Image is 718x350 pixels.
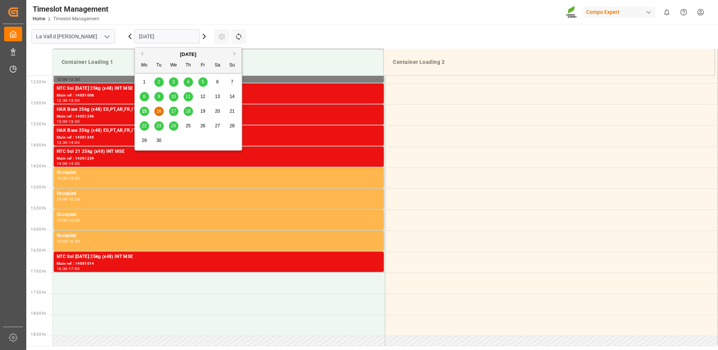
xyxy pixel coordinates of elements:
[171,123,176,128] span: 24
[140,77,149,87] div: Choose Monday, September 1st, 2025
[213,77,222,87] div: Choose Saturday, September 6th, 2025
[169,121,178,131] div: Choose Wednesday, September 24th, 2025
[140,136,149,145] div: Choose Monday, September 29th, 2025
[31,164,46,168] span: 14:30 Hr
[32,29,115,44] input: Type to search/select
[171,94,176,99] span: 10
[143,79,146,84] span: 1
[101,31,112,42] button: open menu
[169,61,178,70] div: We
[171,109,176,114] span: 17
[215,123,220,128] span: 27
[135,51,241,58] div: [DATE]
[57,162,68,165] div: 14:00
[154,107,164,116] div: Choose Tuesday, September 16th, 2025
[142,123,146,128] span: 22
[57,92,381,99] div: Main ref : 14051008
[169,92,178,101] div: Choose Wednesday, September 10th, 2025
[68,267,69,270] div: -
[69,219,80,222] div: 16:00
[213,107,222,116] div: Choose Saturday, September 20th, 2025
[198,61,208,70] div: Fr
[31,311,46,315] span: 18:00 Hr
[68,120,69,123] div: -
[228,121,237,131] div: Choose Sunday, September 28th, 2025
[154,77,164,87] div: Choose Tuesday, September 2nd, 2025
[68,240,69,243] div: -
[57,169,381,177] div: Occupied
[57,120,68,123] div: 13:00
[57,240,68,243] div: 16:00
[213,121,222,131] div: Choose Saturday, September 27th, 2025
[31,227,46,231] span: 16:00 Hr
[57,106,381,113] div: HAK Base 25kg (x48) ES,PT,AR,FR,IT MSE
[154,61,164,70] div: Tu
[583,7,655,18] div: Compo Expert
[57,141,68,144] div: 13:30
[139,51,143,56] button: Previous Month
[57,134,381,141] div: Main ref : 14051245
[137,75,240,148] div: month 2025-09
[134,29,200,44] input: DD.MM.YYYY
[200,123,205,128] span: 26
[142,138,146,143] span: 29
[566,6,578,19] img: Screenshot%202023-09-29%20at%2010.02.21.png_1712312052.png
[69,120,80,123] div: 13:30
[213,92,222,101] div: Choose Saturday, September 13th, 2025
[156,109,161,114] span: 16
[68,162,69,165] div: -
[169,107,178,116] div: Choose Wednesday, September 17th, 2025
[69,99,80,102] div: 13:00
[57,127,381,134] div: HAK Base 25kg (x48) ES,PT,AR,FR,IT MSE
[33,3,109,15] div: Timeslot Management
[31,80,46,84] span: 12:30 Hr
[31,206,46,210] span: 15:30 Hr
[156,123,161,128] span: 23
[31,269,46,273] span: 17:00 Hr
[158,94,160,99] span: 9
[154,121,164,131] div: Choose Tuesday, September 23rd, 2025
[69,267,80,270] div: 17:00
[68,198,69,201] div: -
[69,177,80,180] div: 15:00
[215,94,220,99] span: 13
[140,121,149,131] div: Choose Monday, September 22nd, 2025
[57,232,381,240] div: Occupied
[187,79,190,84] span: 4
[658,4,675,21] button: show 0 new notifications
[143,94,146,99] span: 8
[213,61,222,70] div: Sa
[57,253,381,261] div: NTC Sol [DATE] 25kg (x48) INT MSE
[200,109,205,114] span: 19
[31,290,46,294] span: 17:30 Hr
[68,141,69,144] div: -
[184,107,193,116] div: Choose Thursday, September 18th, 2025
[198,77,208,87] div: Choose Friday, September 5th, 2025
[140,107,149,116] div: Choose Monday, September 15th, 2025
[229,94,234,99] span: 14
[184,92,193,101] div: Choose Thursday, September 11th, 2025
[158,79,160,84] span: 2
[184,121,193,131] div: Choose Thursday, September 25th, 2025
[228,92,237,101] div: Choose Sunday, September 14th, 2025
[156,138,161,143] span: 30
[31,332,46,336] span: 18:30 Hr
[57,190,381,198] div: Occupied
[57,85,381,92] div: NTC Sol [DATE] 25kg (x48) INT MSE
[231,79,234,84] span: 7
[57,113,381,120] div: Main ref : 14051246
[31,101,46,105] span: 13:00 Hr
[68,99,69,102] div: -
[31,185,46,189] span: 15:00 Hr
[57,78,68,81] div: 12:00
[69,141,80,144] div: 14:00
[390,55,709,69] div: Container Loading 2
[31,143,46,147] span: 14:00 Hr
[31,122,46,126] span: 13:30 Hr
[186,123,190,128] span: 25
[215,109,220,114] span: 20
[675,4,692,21] button: Help Center
[68,78,69,81] div: -
[186,94,190,99] span: 11
[234,51,238,56] button: Next Month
